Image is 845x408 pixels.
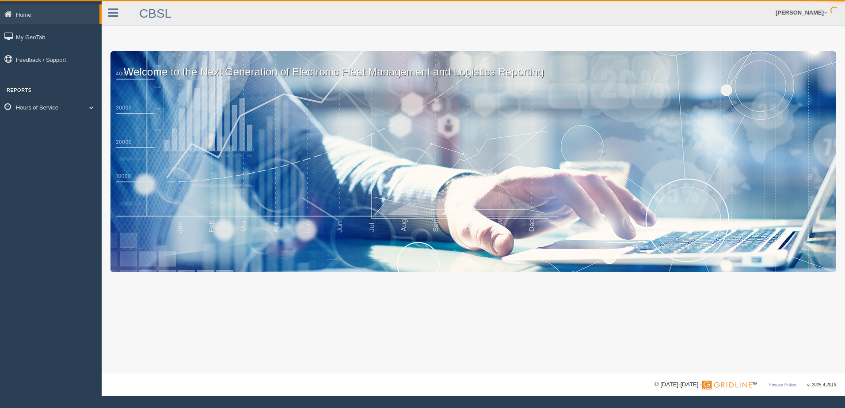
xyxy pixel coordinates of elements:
[769,382,796,387] a: Privacy Policy
[702,381,752,389] img: Gridline
[139,7,171,20] a: CBSL
[807,382,836,387] span: v. 2025.4.2019
[110,51,836,79] p: Welcome to the Next Generation of Electronic Fleet Management and Logistics Reporting
[655,380,836,389] div: © [DATE]-[DATE] - ™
